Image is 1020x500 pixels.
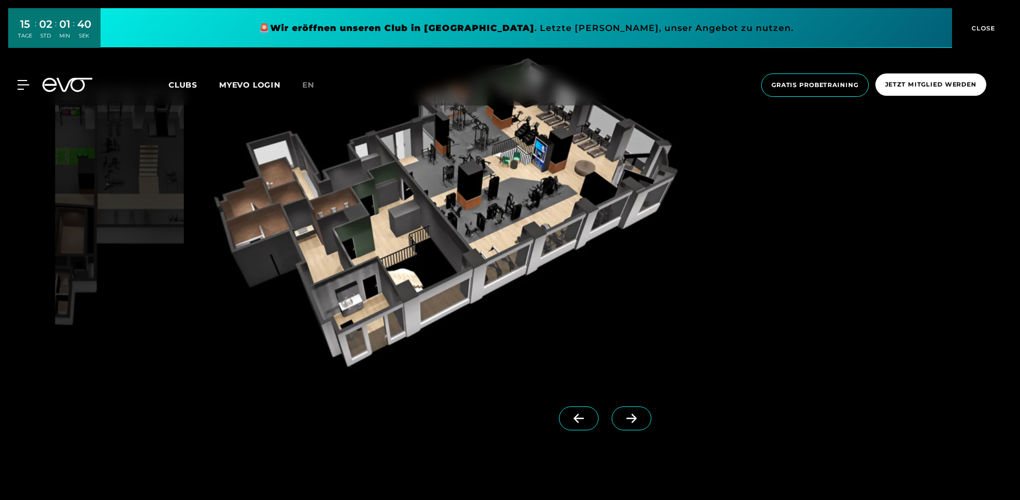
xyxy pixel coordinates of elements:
div: TAGE [18,32,32,40]
div: STD [39,32,52,40]
a: MYEVO LOGIN [219,80,281,90]
div: 02 [39,16,52,32]
div: 01 [59,16,70,32]
span: Jetzt Mitglied werden [885,80,977,89]
div: : [73,17,74,46]
a: Gratis Probetraining [758,73,872,97]
div: : [35,17,36,46]
div: 40 [77,16,91,32]
a: Jetzt Mitglied werden [872,73,990,97]
span: CLOSE [969,23,996,33]
a: en [302,79,327,91]
span: Gratis Probetraining [772,81,859,90]
div: SEK [77,32,91,40]
div: MIN [59,32,70,40]
a: Clubs [169,79,219,90]
div: : [55,17,57,46]
div: 15 [18,16,32,32]
button: CLOSE [952,8,1012,48]
img: evofitness [188,45,703,380]
img: evofitness [55,45,184,380]
span: en [302,80,314,90]
span: Clubs [169,80,197,90]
